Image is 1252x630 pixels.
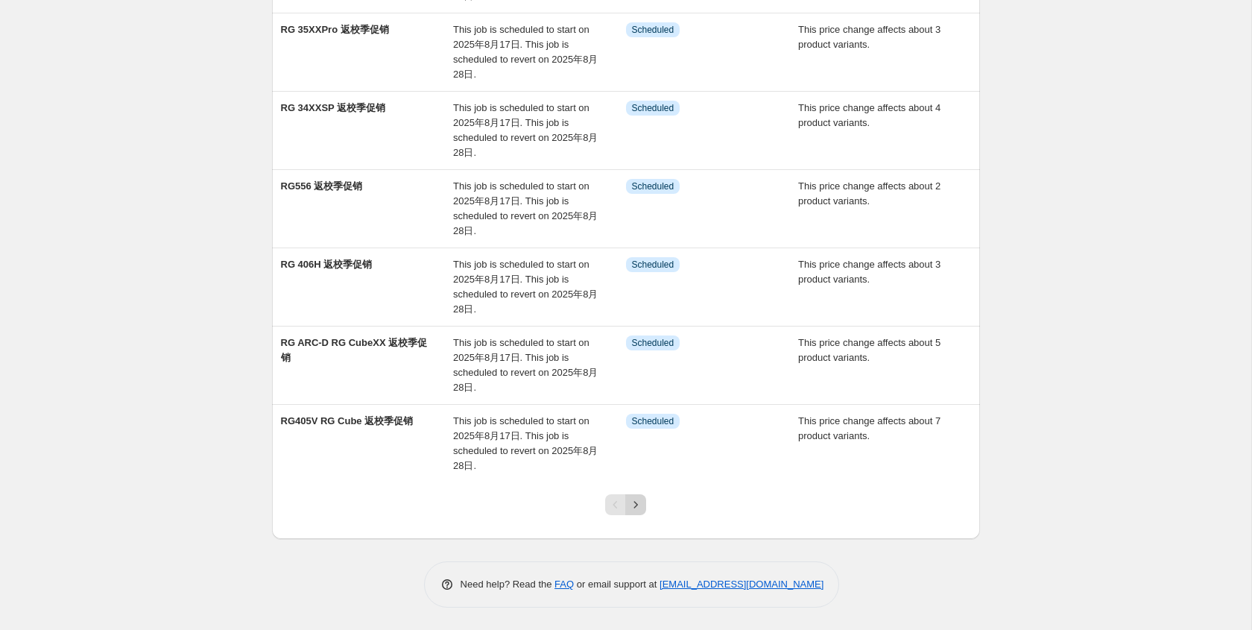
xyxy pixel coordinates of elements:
a: [EMAIL_ADDRESS][DOMAIN_NAME] [660,579,823,590]
span: Scheduled [632,337,674,349]
span: Scheduled [632,102,674,114]
span: RG ARC-D RG CubeXX 返校季促销 [281,337,428,363]
span: RG 35XXPro 返校季促销 [281,24,389,35]
span: This price change affects about 3 product variants. [798,24,940,50]
span: RG405V RG Cube 返校季促销 [281,415,414,426]
span: RG 34XXSP 返校季促销 [281,102,386,113]
a: FAQ [554,579,574,590]
span: Scheduled [632,24,674,36]
span: This price change affects about 7 product variants. [798,415,940,441]
span: This job is scheduled to start on 2025年8月17日. This job is scheduled to revert on 2025年8月28日. [453,24,598,80]
span: This price change affects about 4 product variants. [798,102,940,128]
span: This price change affects about 5 product variants. [798,337,940,363]
span: RG 406H 返校季促销 [281,259,373,270]
nav: Pagination [605,494,646,515]
span: Scheduled [632,259,674,271]
span: This job is scheduled to start on 2025年8月17日. This job is scheduled to revert on 2025年8月28日. [453,259,598,315]
span: This job is scheduled to start on 2025年8月17日. This job is scheduled to revert on 2025年8月28日. [453,337,598,393]
button: Next [625,494,646,515]
span: This job is scheduled to start on 2025年8月17日. This job is scheduled to revert on 2025年8月28日. [453,102,598,158]
span: This job is scheduled to start on 2025年8月17日. This job is scheduled to revert on 2025年8月28日. [453,415,598,471]
span: This price change affects about 2 product variants. [798,180,940,207]
span: RG556 返校季促销 [281,180,363,192]
span: or email support at [574,579,660,590]
span: This job is scheduled to start on 2025年8月17日. This job is scheduled to revert on 2025年8月28日. [453,180,598,236]
span: Scheduled [632,415,674,427]
span: Need help? Read the [461,579,555,590]
span: Scheduled [632,180,674,192]
span: This price change affects about 3 product variants. [798,259,940,285]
